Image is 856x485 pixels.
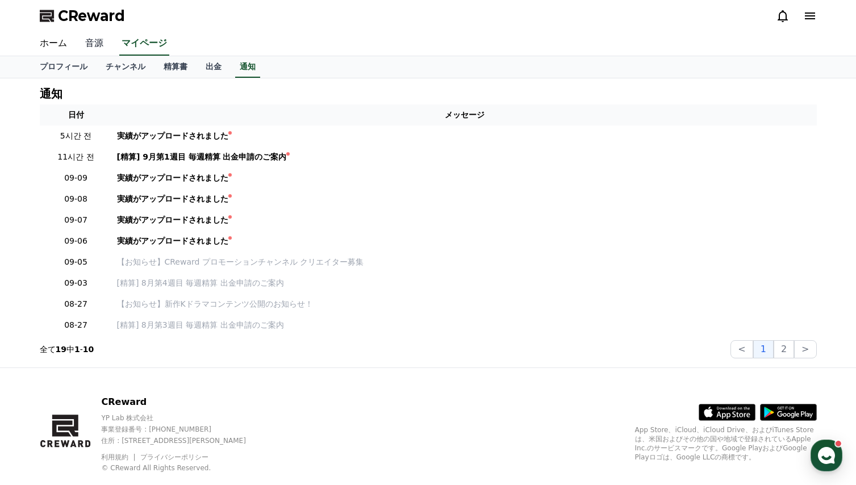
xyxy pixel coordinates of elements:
[117,214,228,226] div: 実績がアップロードされました
[197,56,231,78] a: 出金
[101,395,265,409] p: CReward
[117,214,812,226] a: 実績がアップロードされました
[117,235,812,247] a: 実績がアップロードされました
[44,235,108,247] p: 09-06
[753,340,774,358] button: 1
[117,319,812,331] a: [精算] 8月第3週目 毎週精算 出金申請のご案内
[76,32,112,56] a: 音源
[44,130,108,142] p: 5시간 전
[74,345,80,354] strong: 1
[40,104,112,126] th: 日付
[44,319,108,331] p: 08-27
[140,453,208,461] a: プライバシーポリシー
[94,378,128,387] span: Messages
[168,377,196,386] span: Settings
[40,87,62,100] h4: 通知
[774,340,794,358] button: 2
[117,172,228,184] div: 実績がアップロードされました
[117,235,228,247] div: 実績がアップロードされました
[117,193,228,205] div: 実績がアップロードされました
[44,298,108,310] p: 08-27
[117,172,812,184] a: 実績がアップロードされました
[117,193,812,205] a: 実績がアップロードされました
[119,32,169,56] a: マイページ
[101,425,265,434] p: 事業登録番号 : [PHONE_NUMBER]
[101,436,265,445] p: 住所 : [STREET_ADDRESS][PERSON_NAME]
[112,104,817,126] th: メッセージ
[101,453,137,461] a: 利用規約
[117,130,812,142] a: 実績がアップロードされました
[730,340,753,358] button: <
[31,56,97,78] a: プロフィール
[44,214,108,226] p: 09-07
[29,377,49,386] span: Home
[101,413,265,423] p: YP Lab 株式会社
[56,345,66,354] strong: 19
[3,360,75,388] a: Home
[117,130,228,142] div: 実績がアップロードされました
[40,7,125,25] a: CReward
[117,151,287,163] div: [精算] 9月第1週目 毎週精算 出金申請のご案内
[44,277,108,289] p: 09-03
[40,344,94,355] p: 全て 中 -
[44,256,108,268] p: 09-05
[58,7,125,25] span: CReward
[83,345,94,354] strong: 10
[44,172,108,184] p: 09-09
[117,277,812,289] a: [精算] 8月第4週目 毎週精算 出金申請のご案内
[117,256,812,268] a: 【お知らせ】CReward プロモーションチャンネル クリエイター募集
[75,360,147,388] a: Messages
[117,298,812,310] a: 【お知らせ】新作Kドラマコンテンツ公開のお知らせ！
[44,151,108,163] p: 11시간 전
[97,56,155,78] a: チャンネル
[44,193,108,205] p: 09-08
[794,340,816,358] button: >
[635,425,817,462] p: App Store、iCloud、iCloud Drive、およびiTunes Storeは、米国およびその他の国や地域で登録されているApple Inc.のサービスマークです。Google P...
[31,32,76,56] a: ホーム
[235,56,260,78] a: 通知
[155,56,197,78] a: 精算書
[101,463,265,473] p: © CReward All Rights Reserved.
[147,360,218,388] a: Settings
[117,151,812,163] a: [精算] 9月第1週目 毎週精算 出金申請のご案内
